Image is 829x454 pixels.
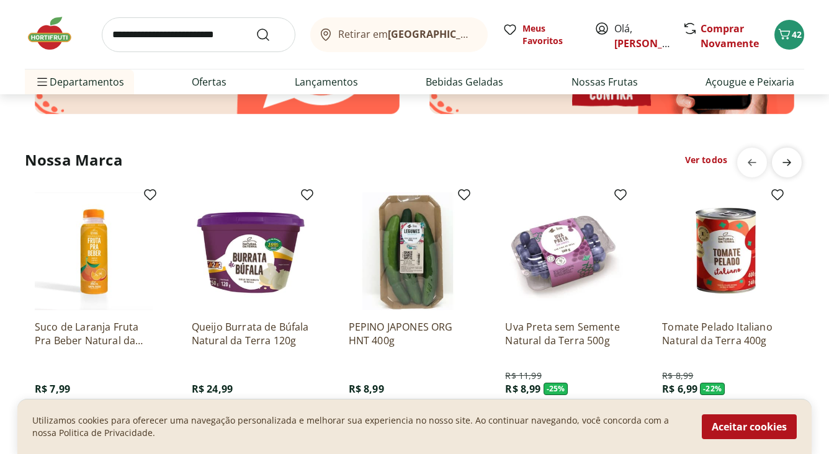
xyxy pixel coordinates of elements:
[706,74,794,89] a: Açougue e Peixaria
[772,148,802,177] button: next
[662,192,780,310] img: Tomate Pelado Italiano Natural da Terra 400g
[685,154,727,166] a: Ver todos
[571,74,638,89] a: Nossas Frutas
[35,320,153,347] a: Suco de Laranja Fruta Pra Beber Natural da Terra 250ml
[349,382,384,396] span: R$ 8,99
[388,27,597,41] b: [GEOGRAPHIC_DATA]/[GEOGRAPHIC_DATA]
[662,382,697,396] span: R$ 6,99
[192,192,310,310] img: Queijo Burrata de Búfala Natural da Terra 120g
[505,320,623,347] a: Uva Preta sem Semente Natural da Terra 500g
[505,382,540,396] span: R$ 8,99
[295,74,358,89] a: Lançamentos
[192,74,226,89] a: Ofertas
[544,383,568,395] span: - 25 %
[662,370,693,382] span: R$ 8,99
[192,382,233,396] span: R$ 24,99
[102,17,295,52] input: search
[349,320,467,347] a: PEPINO JAPONES ORG HNT 400g
[25,15,87,52] img: Hortifruti
[35,382,70,396] span: R$ 7,99
[192,320,310,347] a: Queijo Burrata de Búfala Natural da Terra 120g
[614,37,695,50] a: [PERSON_NAME]
[310,17,488,52] button: Retirar em[GEOGRAPHIC_DATA]/[GEOGRAPHIC_DATA]
[701,22,759,50] a: Comprar Novamente
[702,414,797,439] button: Aceitar cookies
[426,74,503,89] a: Bebidas Geladas
[792,29,802,40] span: 42
[32,414,687,439] p: Utilizamos cookies para oferecer uma navegação personalizada e melhorar sua experiencia no nosso ...
[35,192,153,310] img: Suco de Laranja Fruta Pra Beber Natural da Terra 250ml
[503,22,580,47] a: Meus Favoritos
[349,192,467,310] img: PEPINO JAPONES ORG HNT 400g
[700,383,725,395] span: - 22 %
[25,150,123,170] h2: Nossa Marca
[505,192,623,310] img: Uva Preta sem Semente Natural da Terra 500g
[662,320,780,347] a: Tomate Pelado Italiano Natural da Terra 400g
[774,20,804,50] button: Carrinho
[35,67,50,97] button: Menu
[505,370,541,382] span: R$ 11,99
[614,21,670,51] span: Olá,
[35,67,124,97] span: Departamentos
[737,148,767,177] button: previous
[522,22,580,47] span: Meus Favoritos
[338,29,475,40] span: Retirar em
[256,27,285,42] button: Submit Search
